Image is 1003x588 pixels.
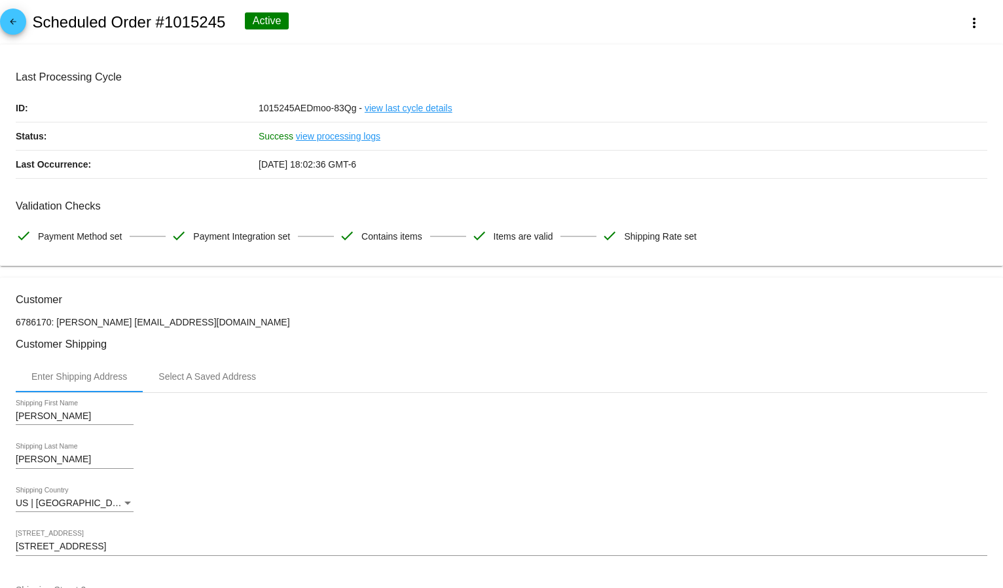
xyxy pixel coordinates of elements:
[16,498,132,508] span: US | [GEOGRAPHIC_DATA]
[16,122,259,150] p: Status:
[16,71,987,83] h3: Last Processing Cycle
[31,371,127,382] div: Enter Shipping Address
[259,103,362,113] span: 1015245AEDmoo-83Qg -
[16,317,987,327] p: 6786170: [PERSON_NAME] [EMAIL_ADDRESS][DOMAIN_NAME]
[16,454,134,465] input: Shipping Last Name
[193,223,290,250] span: Payment Integration set
[624,223,697,250] span: Shipping Rate set
[16,228,31,244] mat-icon: check
[361,223,422,250] span: Contains items
[494,223,553,250] span: Items are valid
[296,122,380,150] a: view processing logs
[16,411,134,422] input: Shipping First Name
[365,94,452,122] a: view last cycle details
[5,17,21,33] mat-icon: arrow_back
[16,151,259,178] p: Last Occurrence:
[16,293,987,306] h3: Customer
[16,200,987,212] h3: Validation Checks
[471,228,487,244] mat-icon: check
[158,371,256,382] div: Select A Saved Address
[16,338,987,350] h3: Customer Shipping
[32,13,225,31] h2: Scheduled Order #1015245
[259,159,356,170] span: [DATE] 18:02:36 GMT-6
[16,498,134,509] mat-select: Shipping Country
[245,12,289,29] div: Active
[259,131,293,141] span: Success
[16,94,259,122] p: ID:
[602,228,617,244] mat-icon: check
[38,223,122,250] span: Payment Method set
[16,542,987,552] input: Shipping Street 1
[339,228,355,244] mat-icon: check
[966,15,982,31] mat-icon: more_vert
[171,228,187,244] mat-icon: check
